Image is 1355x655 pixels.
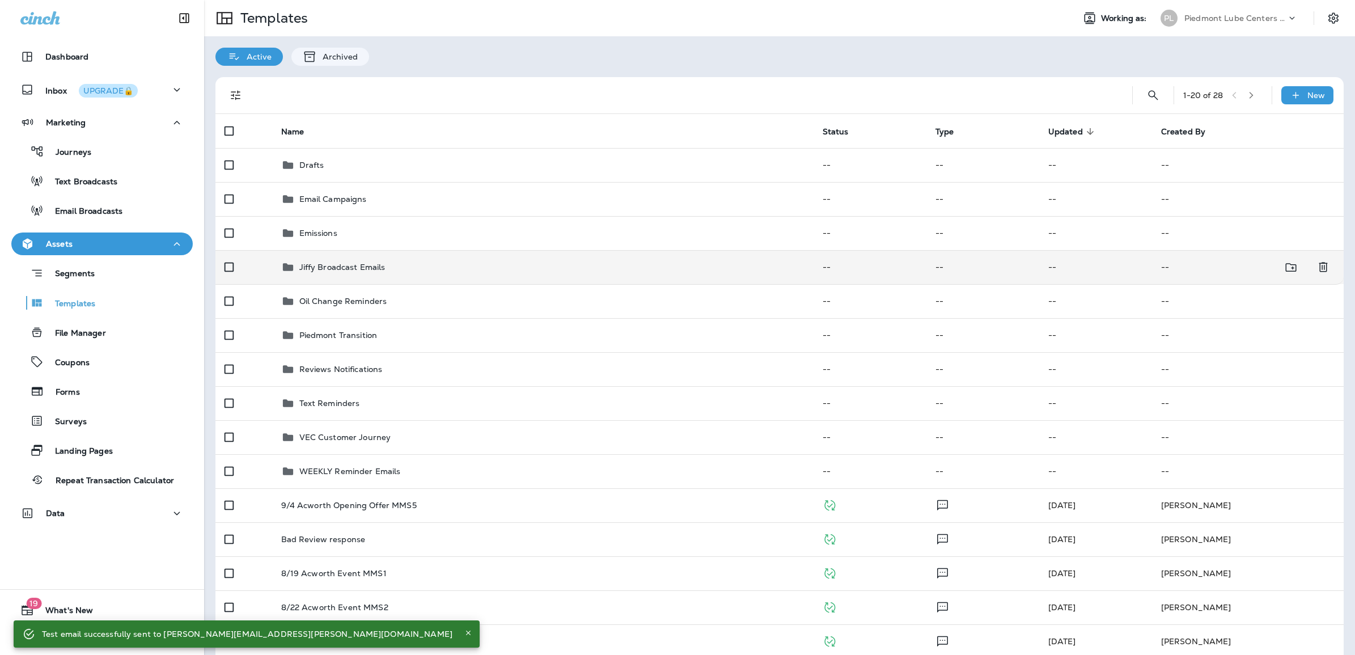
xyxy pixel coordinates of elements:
[46,239,73,248] p: Assets
[44,269,95,280] p: Segments
[281,535,366,544] p: Bad Review response
[1142,84,1165,107] button: Search Templates
[11,468,193,492] button: Repeat Transaction Calculator
[44,147,91,158] p: Journeys
[11,78,193,101] button: InboxUPGRADE🔒
[241,52,272,61] p: Active
[1323,8,1344,28] button: Settings
[46,509,65,518] p: Data
[83,87,133,95] div: UPGRADE🔒
[299,365,383,374] p: Reviews Notifications
[1048,500,1076,510] span: Alyson Dixon
[1184,14,1286,23] p: Piedmont Lube Centers LLC
[79,84,138,98] button: UPGRADE🔒
[44,328,106,339] p: File Manager
[1183,91,1223,100] div: 1 - 20 of 28
[1048,602,1076,612] span: Alyson Dixon
[1152,420,1344,454] td: --
[11,261,193,285] button: Segments
[1048,126,1098,137] span: Updated
[814,216,926,250] td: --
[1048,534,1076,544] span: Charity Peprah
[299,433,391,442] p: VEC Customer Journey
[1152,522,1344,556] td: [PERSON_NAME]
[935,499,950,509] span: Text
[45,52,88,61] p: Dashboard
[814,284,926,318] td: --
[1152,386,1344,420] td: --
[1152,148,1344,182] td: --
[926,318,1039,352] td: --
[44,476,174,487] p: Repeat Transaction Calculator
[1048,568,1076,578] span: Alyson Dixon
[935,127,954,137] span: Type
[1039,420,1152,454] td: --
[1039,318,1152,352] td: --
[926,386,1039,420] td: --
[11,599,193,622] button: 19What's New
[823,127,849,137] span: Status
[926,250,1039,284] td: --
[225,84,247,107] button: Filters
[1048,127,1083,137] span: Updated
[299,467,401,476] p: WEEKLY Reminder Emails
[299,195,367,204] p: Email Campaigns
[1161,127,1205,137] span: Created By
[11,626,193,649] button: Support
[926,148,1039,182] td: --
[34,606,93,619] span: What's New
[299,229,337,238] p: Emissions
[935,635,950,645] span: Text
[281,603,388,612] p: 8/22 Acworth Event MMS2
[1039,454,1152,488] td: --
[44,387,80,398] p: Forms
[281,126,319,137] span: Name
[1152,216,1344,250] td: --
[299,263,386,272] p: Jiffy Broadcast Emails
[1152,284,1344,318] td: --
[11,350,193,374] button: Coupons
[1161,126,1220,137] span: Created By
[11,502,193,525] button: Data
[1152,590,1344,624] td: [PERSON_NAME]
[44,417,87,428] p: Surveys
[823,126,863,137] span: Status
[814,420,926,454] td: --
[299,160,324,170] p: Drafts
[1152,250,1288,284] td: --
[926,352,1039,386] td: --
[11,233,193,255] button: Assets
[823,567,837,577] span: Published
[11,379,193,403] button: Forms
[1152,454,1344,488] td: --
[11,111,193,134] button: Marketing
[935,126,969,137] span: Type
[926,284,1039,318] td: --
[1039,250,1152,284] td: --
[814,318,926,352] td: --
[814,386,926,420] td: --
[935,567,950,577] span: Text
[814,182,926,216] td: --
[44,299,95,310] p: Templates
[1152,488,1344,522] td: [PERSON_NAME]
[823,533,837,543] span: Published
[11,140,193,163] button: Journeys
[317,52,358,61] p: Archived
[299,297,387,306] p: Oil Change Reminders
[44,177,117,188] p: Text Broadcasts
[1152,352,1344,386] td: --
[935,533,950,543] span: Text
[823,601,837,611] span: Published
[1307,91,1325,100] p: New
[461,626,475,640] button: Close
[926,216,1039,250] td: --
[44,446,113,457] p: Landing Pages
[1312,256,1335,279] button: Delete
[814,454,926,488] td: --
[1039,284,1152,318] td: --
[1280,256,1303,279] button: Move to folder
[281,127,304,137] span: Name
[46,118,86,127] p: Marketing
[11,45,193,68] button: Dashboard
